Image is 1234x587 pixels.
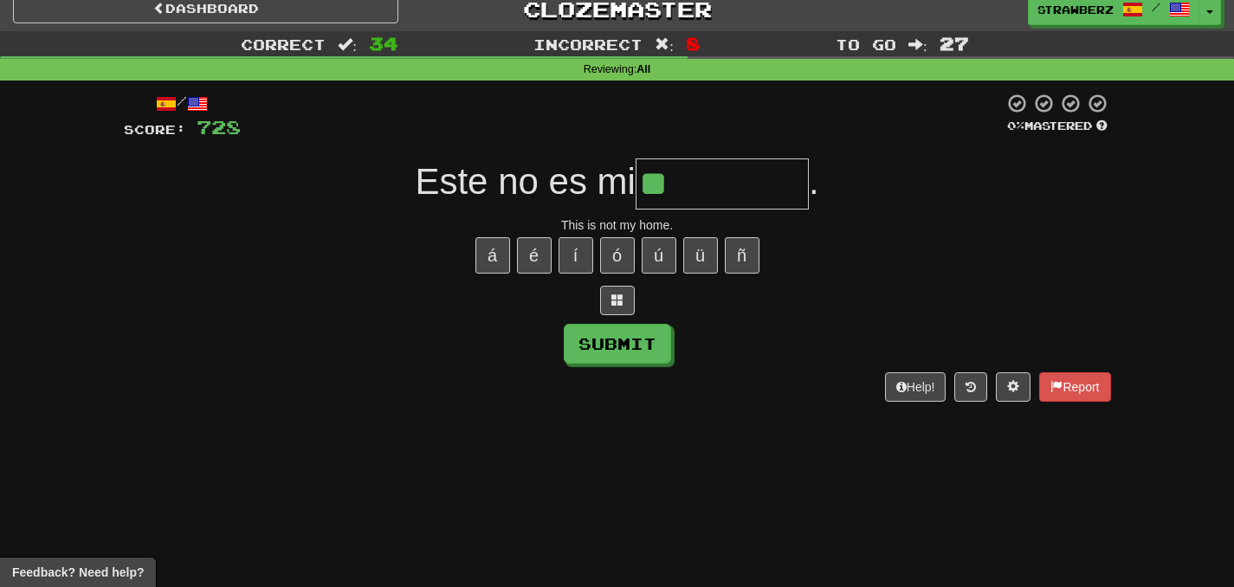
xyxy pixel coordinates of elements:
div: Mastered [1004,119,1111,134]
button: Report [1039,372,1110,402]
button: ú [642,237,676,274]
button: Switch sentence to multiple choice alt+p [600,286,635,315]
span: . [809,161,819,202]
div: / [124,93,241,114]
span: Open feedback widget [12,564,144,581]
span: 27 [940,33,969,54]
span: 8 [686,33,701,54]
span: 728 [197,116,241,138]
button: é [517,237,552,274]
button: á [475,237,510,274]
strong: All [636,63,650,75]
span: : [655,37,674,52]
button: ó [600,237,635,274]
button: í [559,237,593,274]
span: 0 % [1007,119,1024,132]
button: Submit [564,324,671,364]
button: Help! [885,372,946,402]
span: strawberz [1037,2,1114,17]
span: Score: [124,122,186,137]
button: ñ [725,237,759,274]
div: This is not my home. [124,216,1111,234]
span: : [908,37,927,52]
button: ü [683,237,718,274]
span: : [338,37,357,52]
button: Round history (alt+y) [954,372,987,402]
span: Este no es mi [415,161,635,202]
span: 34 [369,33,398,54]
span: Correct [241,35,326,53]
span: Incorrect [533,35,643,53]
span: / [1152,1,1160,13]
span: To go [836,35,896,53]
